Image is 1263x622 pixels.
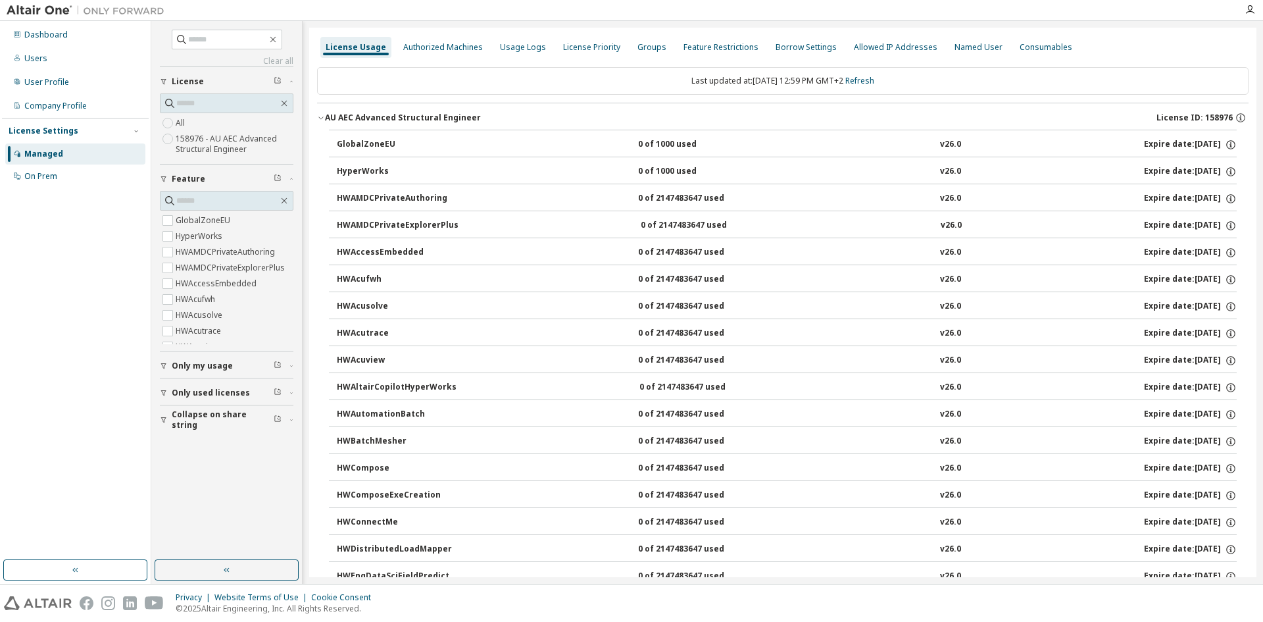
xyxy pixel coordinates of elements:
[176,603,379,614] p: © 2025 Altair Engineering, Inc. All Rights Reserved.
[940,139,961,151] div: v26.0
[639,382,758,394] div: 0 of 2147483647 used
[500,42,546,53] div: Usage Logs
[101,596,115,610] img: instagram.svg
[337,157,1237,186] button: HyperWorks0 of 1000 usedv26.0Expire date:[DATE]
[311,592,379,603] div: Cookie Consent
[337,292,1237,321] button: HWAcusolve0 of 2147483647 usedv26.0Expire date:[DATE]
[337,427,1237,456] button: HWBatchMesher0 of 2147483647 usedv26.0Expire date:[DATE]
[337,301,455,313] div: HWAcusolve
[172,174,205,184] span: Feature
[940,571,961,583] div: v26.0
[337,184,1237,213] button: HWAMDCPrivateAuthoring0 of 2147483647 usedv26.0Expire date:[DATE]
[337,490,455,502] div: HWComposeExeCreation
[940,544,961,556] div: v26.0
[337,193,455,205] div: HWAMDCPrivateAuthoring
[638,247,756,259] div: 0 of 2147483647 used
[940,328,961,340] div: v26.0
[176,292,218,307] label: HWAcufwh
[940,463,961,475] div: v26.0
[638,301,756,313] div: 0 of 2147483647 used
[337,328,455,340] div: HWAcutrace
[80,596,93,610] img: facebook.svg
[7,4,171,17] img: Altair One
[638,355,756,367] div: 0 of 2147483647 used
[176,244,278,260] label: HWAMDCPrivateAuthoring
[274,388,282,398] span: Clear filter
[24,30,68,40] div: Dashboard
[337,544,455,556] div: HWDistributedLoadMapper
[683,42,758,53] div: Feature Restrictions
[337,508,1237,537] button: HWConnectMe0 of 2147483647 usedv26.0Expire date:[DATE]
[337,463,455,475] div: HWCompose
[337,382,457,394] div: HWAltairCopilotHyperWorks
[940,193,961,205] div: v26.0
[854,42,937,53] div: Allowed IP Addresses
[337,220,458,232] div: HWAMDCPrivateExplorerPlus
[160,378,293,407] button: Only used licenses
[337,517,455,529] div: HWConnectMe
[160,165,293,194] button: Feature
[1144,490,1237,502] div: Expire date: [DATE]
[176,323,224,339] label: HWAcutrace
[1144,544,1237,556] div: Expire date: [DATE]
[1144,463,1237,475] div: Expire date: [DATE]
[172,409,274,430] span: Collapse on share string
[403,42,483,53] div: Authorized Machines
[641,220,759,232] div: 0 of 2147483647 used
[941,220,962,232] div: v26.0
[24,149,63,159] div: Managed
[160,67,293,96] button: License
[1144,247,1237,259] div: Expire date: [DATE]
[638,544,756,556] div: 0 of 2147483647 used
[1144,301,1237,313] div: Expire date: [DATE]
[940,436,961,448] div: v26.0
[172,388,250,398] span: Only used licenses
[337,436,455,448] div: HWBatchMesher
[145,596,164,610] img: youtube.svg
[176,260,287,276] label: HWAMDCPrivateExplorerPlus
[1144,571,1237,583] div: Expire date: [DATE]
[176,339,221,355] label: HWAcuview
[160,56,293,66] a: Clear all
[337,373,1237,402] button: HWAltairCopilotHyperWorks0 of 2147483647 usedv26.0Expire date:[DATE]
[1144,436,1237,448] div: Expire date: [DATE]
[1156,113,1233,123] span: License ID: 158976
[940,301,961,313] div: v26.0
[337,481,1237,510] button: HWComposeExeCreation0 of 2147483647 usedv26.0Expire date:[DATE]
[160,405,293,434] button: Collapse on share string
[638,436,756,448] div: 0 of 2147483647 used
[940,355,961,367] div: v26.0
[176,213,233,228] label: GlobalZoneEU
[337,346,1237,375] button: HWAcuview0 of 2147483647 usedv26.0Expire date:[DATE]
[337,454,1237,483] button: HWCompose0 of 2147483647 usedv26.0Expire date:[DATE]
[337,562,1237,591] button: HWEngDataSciFieldPredict0 of 2147483647 usedv26.0Expire date:[DATE]
[1144,382,1237,394] div: Expire date: [DATE]
[1144,274,1237,286] div: Expire date: [DATE]
[172,361,233,371] span: Only my usage
[317,67,1249,95] div: Last updated at: [DATE] 12:59 PM GMT+2
[638,409,756,421] div: 0 of 2147483647 used
[638,490,756,502] div: 0 of 2147483647 used
[776,42,837,53] div: Borrow Settings
[337,139,455,151] div: GlobalZoneEU
[326,42,386,53] div: License Usage
[176,131,293,157] label: 158976 - AU AEC Advanced Structural Engineer
[176,115,187,131] label: All
[1144,166,1237,178] div: Expire date: [DATE]
[1144,409,1237,421] div: Expire date: [DATE]
[954,42,1003,53] div: Named User
[337,238,1237,267] button: HWAccessEmbedded0 of 2147483647 usedv26.0Expire date:[DATE]
[325,113,481,123] div: AU AEC Advanced Structural Engineer
[337,211,1237,240] button: HWAMDCPrivateExplorerPlus0 of 2147483647 usedv26.0Expire date:[DATE]
[638,571,756,583] div: 0 of 2147483647 used
[337,130,1237,159] button: GlobalZoneEU0 of 1000 usedv26.0Expire date:[DATE]
[940,382,961,394] div: v26.0
[1144,328,1237,340] div: Expire date: [DATE]
[172,76,204,87] span: License
[214,592,311,603] div: Website Terms of Use
[637,42,666,53] div: Groups
[940,247,961,259] div: v26.0
[337,400,1237,429] button: HWAutomationBatch0 of 2147483647 usedv26.0Expire date:[DATE]
[274,76,282,87] span: Clear filter
[337,319,1237,348] button: HWAcutrace0 of 2147483647 usedv26.0Expire date:[DATE]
